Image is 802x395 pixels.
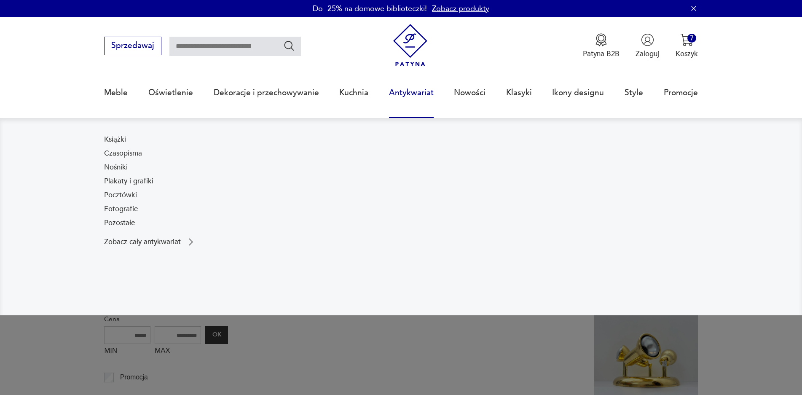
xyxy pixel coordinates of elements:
[454,73,485,112] a: Nowości
[104,176,153,186] a: Plakaty i grafiki
[687,34,696,43] div: 7
[339,73,368,112] a: Kuchnia
[104,204,138,214] a: Fotografie
[104,239,181,245] p: Zobacz cały antykwariat
[676,49,698,59] p: Koszyk
[406,134,698,283] img: c8a9187830f37f141118a59c8d49ce82.jpg
[104,218,135,228] a: Pozostałe
[680,33,693,46] img: Ikona koszyka
[104,134,126,145] a: Książki
[283,40,295,52] button: Szukaj
[583,33,620,59] a: Ikona medaluPatyna B2B
[664,73,698,112] a: Promocje
[676,33,698,59] button: 7Koszyk
[595,33,608,46] img: Ikona medalu
[104,37,161,55] button: Sprzedawaj
[641,33,654,46] img: Ikonka użytkownika
[104,190,137,200] a: Pocztówki
[506,73,532,112] a: Klasyki
[104,237,196,247] a: Zobacz cały antykwariat
[104,148,142,159] a: Czasopisma
[313,3,427,14] p: Do -25% na domowe biblioteczki!
[636,33,659,59] button: Zaloguj
[625,73,643,112] a: Style
[583,33,620,59] button: Patyna B2B
[104,73,128,112] a: Meble
[104,43,161,50] a: Sprzedawaj
[148,73,193,112] a: Oświetlenie
[389,24,432,67] img: Patyna - sklep z meblami i dekoracjami vintage
[432,3,489,14] a: Zobacz produkty
[214,73,319,112] a: Dekoracje i przechowywanie
[583,49,620,59] p: Patyna B2B
[636,49,659,59] p: Zaloguj
[552,73,604,112] a: Ikony designu
[104,162,128,172] a: Nośniki
[389,73,434,112] a: Antykwariat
